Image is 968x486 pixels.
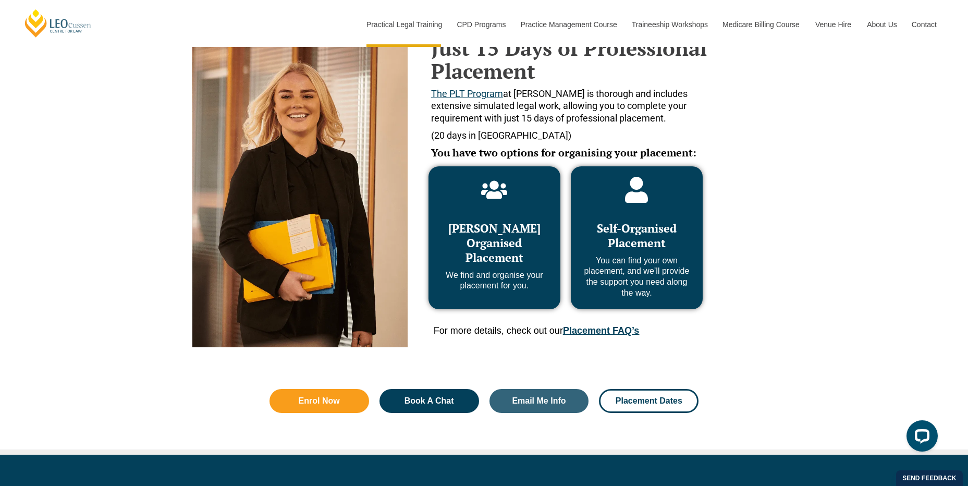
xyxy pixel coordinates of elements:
a: About Us [859,2,904,47]
a: Traineeship Workshops [624,2,715,47]
a: Medicare Billing Course [715,2,807,47]
a: Enrol Now [269,389,369,413]
span: [PERSON_NAME] Organised Placement [448,221,541,265]
iframe: LiveChat chat widget [898,416,942,460]
p: You can find your own placement, and we’ll provide the support you need along the way. [581,256,692,299]
a: Placement Dates [599,389,699,413]
span: (20 days in [GEOGRAPHIC_DATA]) [431,130,571,141]
a: Book A Chat [379,389,479,413]
a: Email Me Info [489,389,589,413]
span: Self-Organised Placement [597,221,677,250]
a: CPD Programs [449,2,512,47]
span: Book A Chat [405,397,454,405]
span: Email Me Info [512,397,566,405]
a: Practice Management Course [513,2,624,47]
span: at [PERSON_NAME] is thorough and includes extensive simulated legal work, allowing you to complet... [431,88,688,124]
a: Venue Hire [807,2,859,47]
a: Placement FAQ’s [563,325,639,336]
span: You have two options for organising your placement: [431,145,696,160]
span: Enrol Now [299,397,340,405]
a: Practical Legal Training [359,2,449,47]
a: [PERSON_NAME] Centre for Law [23,8,93,38]
a: Contact [904,2,945,47]
span: Placement Dates [616,397,682,405]
span: For more details, check out our [434,325,640,336]
strong: Just 15 Days of Professional Placement [431,34,707,84]
a: The PLT Program [431,88,503,99]
p: We find and organise your placement for you. [439,270,550,292]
